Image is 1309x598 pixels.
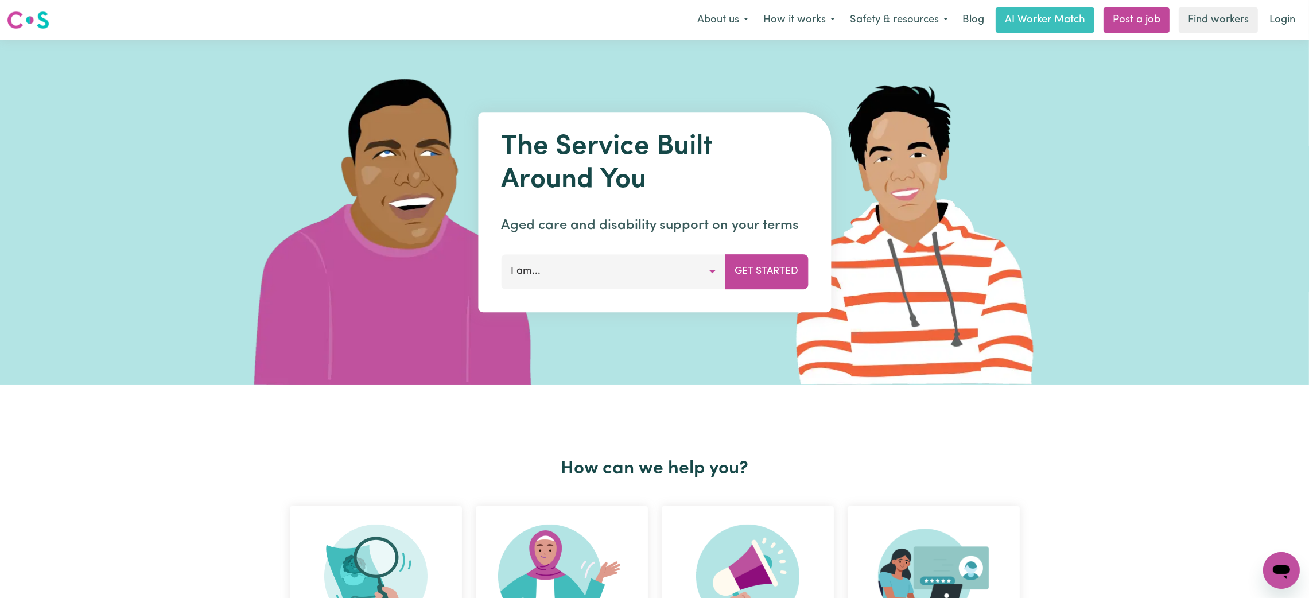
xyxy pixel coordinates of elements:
[1263,7,1302,33] a: Login
[955,7,991,33] a: Blog
[842,8,955,32] button: Safety & resources
[283,458,1027,480] h2: How can we help you?
[1179,7,1258,33] a: Find workers
[7,10,49,30] img: Careseekers logo
[7,7,49,33] a: Careseekers logo
[690,8,756,32] button: About us
[1263,552,1300,589] iframe: Button to launch messaging window, conversation in progress
[996,7,1094,33] a: AI Worker Match
[501,254,725,289] button: I am...
[1104,7,1170,33] a: Post a job
[501,131,808,197] h1: The Service Built Around You
[756,8,842,32] button: How it works
[725,254,808,289] button: Get Started
[501,215,808,236] p: Aged care and disability support on your terms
